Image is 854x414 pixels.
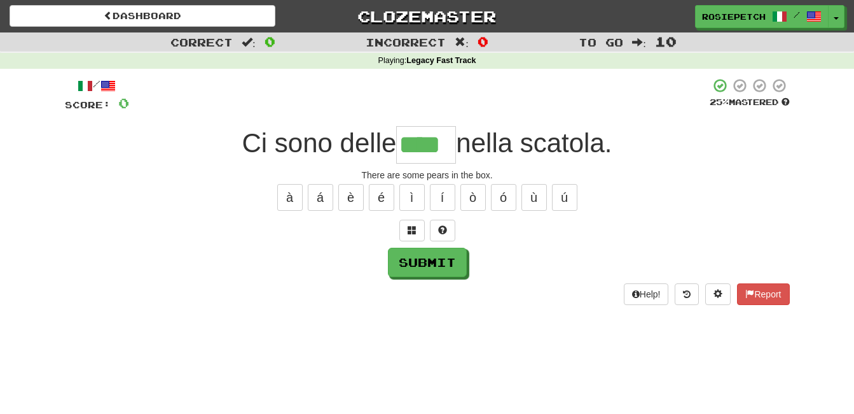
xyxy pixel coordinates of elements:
[388,248,467,277] button: Submit
[695,5,829,28] a: rosiepetch /
[65,99,111,110] span: Score:
[399,184,425,211] button: ì
[624,283,669,305] button: Help!
[675,283,699,305] button: Round history (alt+y)
[10,5,275,27] a: Dashboard
[242,37,256,48] span: :
[65,78,129,94] div: /
[478,34,488,49] span: 0
[794,10,800,19] span: /
[399,220,425,241] button: Switch sentence to multiple choice alt+p
[65,169,790,182] div: There are some pears in the box.
[579,36,623,48] span: To go
[710,97,790,108] div: Mastered
[430,184,455,211] button: í
[369,184,394,211] button: é
[338,184,364,211] button: è
[552,184,577,211] button: ú
[456,128,612,158] span: nella scatola.
[491,184,516,211] button: ó
[455,37,469,48] span: :
[460,184,486,211] button: ò
[170,36,233,48] span: Correct
[655,34,677,49] span: 10
[702,11,766,22] span: rosiepetch
[308,184,333,211] button: á
[366,36,446,48] span: Incorrect
[118,95,129,111] span: 0
[737,283,789,305] button: Report
[710,97,729,107] span: 25 %
[277,184,303,211] button: à
[632,37,646,48] span: :
[521,184,547,211] button: ù
[294,5,560,27] a: Clozemaster
[430,220,455,241] button: Single letter hint - you only get 1 per sentence and score half the points! alt+h
[406,56,476,65] strong: Legacy Fast Track
[265,34,275,49] span: 0
[242,128,397,158] span: Ci sono delle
